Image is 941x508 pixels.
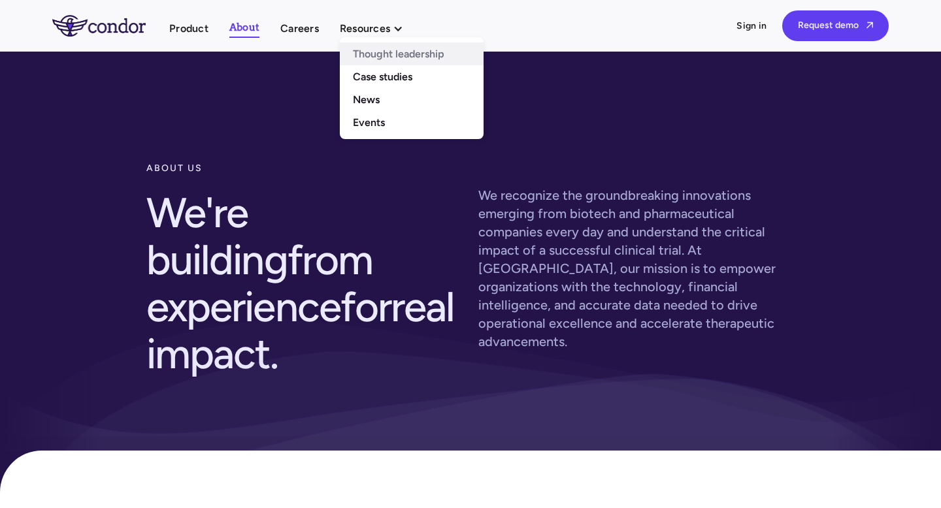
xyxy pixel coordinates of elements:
nav: Resources [340,37,484,139]
span: from experience [146,234,372,332]
a: Product [169,20,208,37]
a: home [52,15,169,36]
a: Thought leadership [340,42,484,65]
h2: We're building for [146,182,463,385]
a: News [340,88,484,111]
a: Events [340,111,484,134]
a: Case studies [340,65,484,88]
a: Careers [280,20,319,37]
div: Resources [340,20,416,37]
a: Sign in [736,20,767,33]
a: About [229,19,259,38]
div: about us [146,155,463,182]
div: Resources [340,20,390,37]
span:  [867,21,873,29]
a: Request demo [782,10,889,41]
span: real impact. [146,281,454,379]
p: We recognize the groundbreaking innovations emerging from biotech and pharmaceutical companies ev... [478,186,795,351]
